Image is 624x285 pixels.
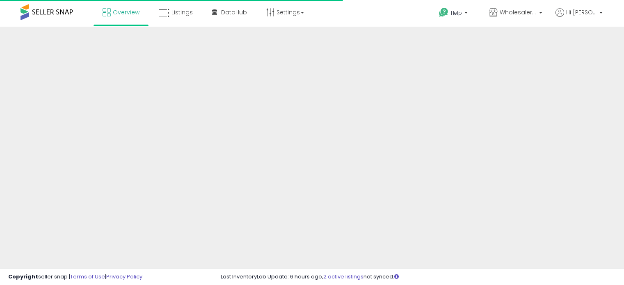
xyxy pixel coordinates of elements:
div: seller snap | | [8,273,142,281]
span: Listings [171,8,193,16]
div: Last InventoryLab Update: 6 hours ago, not synced. [221,273,616,281]
span: DataHub [221,8,247,16]
a: Hi [PERSON_NAME] [555,8,603,27]
span: Help [451,9,462,16]
i: Get Help [439,7,449,18]
i: Click here to read more about un-synced listings. [394,274,399,279]
a: Terms of Use [70,273,105,280]
strong: Copyright [8,273,38,280]
span: Wholesaler AZ [500,8,537,16]
a: Privacy Policy [106,273,142,280]
span: Hi [PERSON_NAME] [566,8,597,16]
a: Help [432,1,476,27]
span: Overview [113,8,139,16]
a: 2 active listings [323,273,363,280]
